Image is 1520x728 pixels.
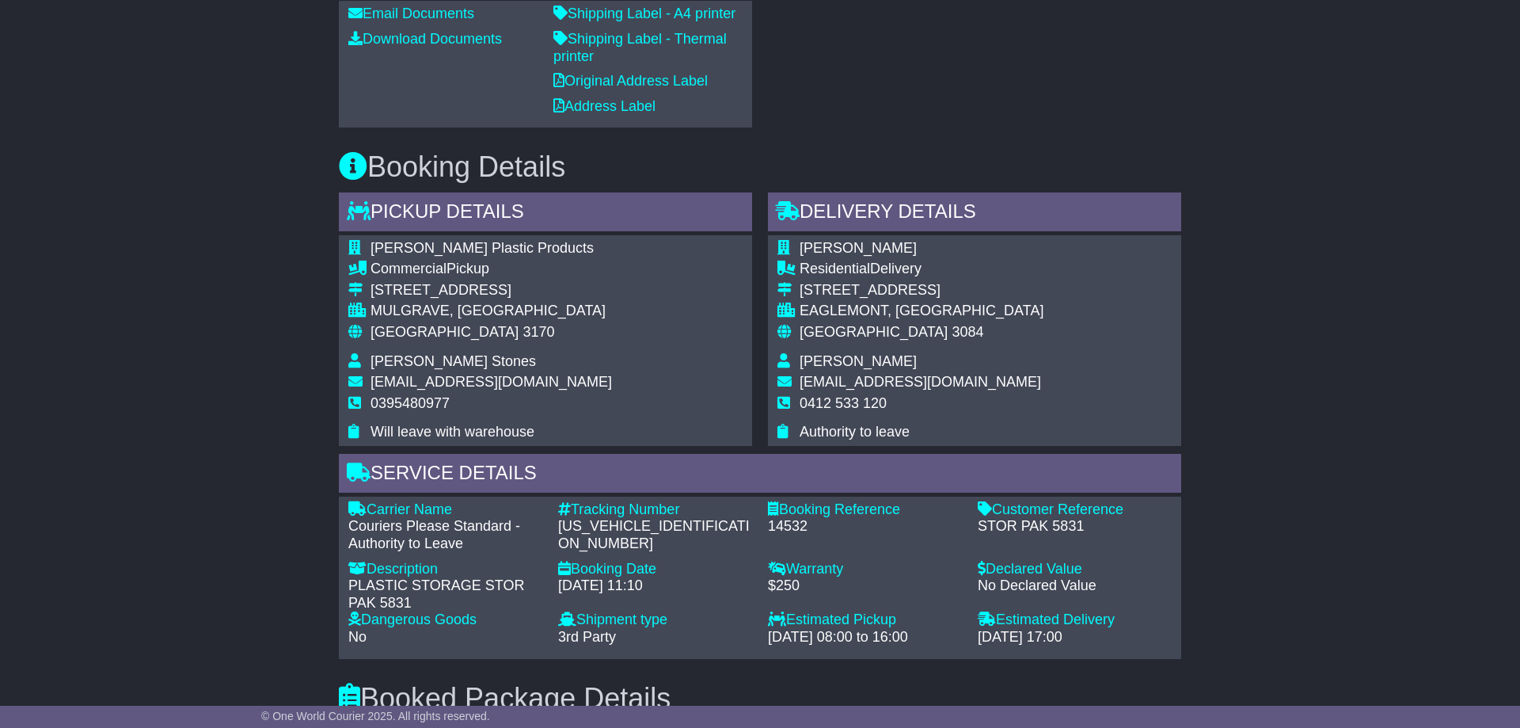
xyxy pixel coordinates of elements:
a: Address Label [553,98,655,114]
span: No [348,629,367,645]
div: $250 [768,577,962,595]
a: Shipping Label - A4 printer [553,6,735,21]
a: Original Address Label [553,73,708,89]
span: Residential [800,261,870,276]
span: [PERSON_NAME] Plastic Products [370,240,594,256]
span: 3170 [522,324,554,340]
span: 0412 533 120 [800,395,887,411]
div: Dangerous Goods [348,612,542,629]
span: [GEOGRAPHIC_DATA] [800,324,948,340]
div: Booking Date [558,561,752,578]
div: Delivery Details [768,192,1181,235]
div: [US_VEHICLE_IDENTIFICATION_NUMBER] [558,518,752,552]
span: [GEOGRAPHIC_DATA] [370,324,519,340]
span: 3rd Party [558,629,616,645]
div: MULGRAVE, [GEOGRAPHIC_DATA] [370,303,612,320]
h3: Booked Package Details [339,683,1181,715]
h3: Booking Details [339,151,1181,183]
a: Download Documents [348,31,502,47]
span: [PERSON_NAME] [800,240,917,256]
div: Delivery [800,261,1043,278]
div: STOR PAK 5831 [978,518,1172,536]
div: Tracking Number [558,501,752,519]
span: © One World Courier 2025. All rights reserved. [261,710,490,722]
div: [DATE] 08:00 to 16:00 [768,629,962,646]
span: Will leave with warehouse [370,424,534,440]
div: Service Details [339,454,1181,497]
span: [PERSON_NAME] Stones [370,353,536,369]
span: Authority to leave [800,424,910,440]
div: PLASTIC STORAGE STOR PAK 5831 [348,577,542,612]
div: Booking Reference [768,501,962,519]
span: [EMAIL_ADDRESS][DOMAIN_NAME] [800,374,1041,390]
span: Commercial [370,261,446,276]
div: [DATE] 17:00 [978,629,1172,646]
a: Shipping Label - Thermal printer [553,31,727,64]
div: Carrier Name [348,501,542,519]
div: No Declared Value [978,577,1172,595]
div: EAGLEMONT, [GEOGRAPHIC_DATA] [800,303,1043,320]
div: Shipment type [558,612,752,629]
div: Pickup Details [339,192,752,235]
div: Declared Value [978,561,1172,578]
div: [STREET_ADDRESS] [370,282,612,299]
div: Estimated Delivery [978,612,1172,629]
div: Description [348,561,542,578]
div: Warranty [768,561,962,578]
div: Customer Reference [978,501,1172,519]
span: 3084 [952,324,983,340]
span: [PERSON_NAME] [800,353,917,369]
div: [STREET_ADDRESS] [800,282,1043,299]
div: Couriers Please Standard - Authority to Leave [348,518,542,552]
span: [EMAIL_ADDRESS][DOMAIN_NAME] [370,374,612,390]
div: Pickup [370,261,612,278]
div: 14532 [768,518,962,536]
div: [DATE] 11:10 [558,577,752,595]
span: 0395480977 [370,395,450,411]
div: Estimated Pickup [768,612,962,629]
a: Email Documents [348,6,474,21]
